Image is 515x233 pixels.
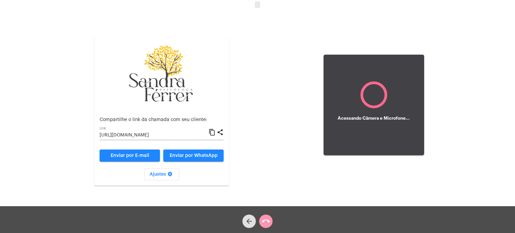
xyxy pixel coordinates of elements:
mat-icon: call_end [262,217,270,225]
span: Enviar por E-mail [111,153,149,158]
h5: Acessando Câmera e Microfone... [338,116,410,121]
mat-icon: arrow_back [245,217,253,225]
button: Ajustes [144,168,179,180]
mat-icon: settings [166,171,174,179]
mat-icon: content_copy [209,128,216,136]
span: Ajustes [150,172,174,177]
button: Enviar por WhatsApp [163,150,224,162]
mat-icon: share [217,128,224,136]
span: Enviar por WhatsApp [170,153,218,158]
p: Compartilhe o link da chamada com seu cliente: [100,117,224,122]
a: Enviar por E-mail [100,150,160,162]
img: 87cae55a-51f6-9edc-6e8c-b06d19cf5cca.png [128,43,195,106]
